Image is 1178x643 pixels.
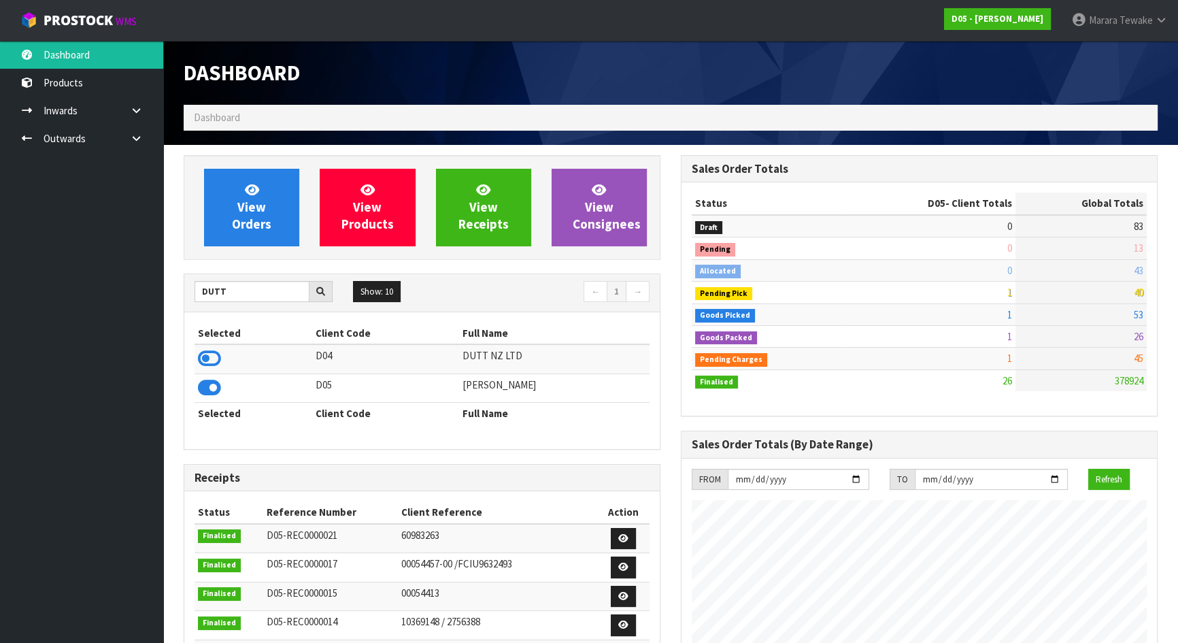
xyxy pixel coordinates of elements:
[695,309,755,323] span: Goods Picked
[433,281,650,305] nav: Page navigation
[1007,352,1012,365] span: 1
[44,12,113,29] span: ProStock
[312,403,459,425] th: Client Code
[267,557,337,570] span: D05-REC0000017
[573,182,641,233] span: View Consignees
[597,501,650,523] th: Action
[267,529,337,542] span: D05-REC0000021
[194,111,240,124] span: Dashboard
[401,587,439,599] span: 00054413
[198,587,241,601] span: Finalised
[692,469,728,491] div: FROM
[1134,242,1143,254] span: 13
[928,197,945,210] span: D05
[195,472,650,484] h3: Receipts
[1120,14,1153,27] span: Tewake
[20,12,37,29] img: cube-alt.png
[353,281,401,303] button: Show: 10
[458,182,509,233] span: View Receipts
[198,616,241,630] span: Finalised
[184,59,300,86] span: Dashboard
[1115,374,1143,387] span: 378924
[607,281,626,303] a: 1
[1089,14,1117,27] span: Marara
[232,182,271,233] span: View Orders
[695,331,757,345] span: Goods Packed
[1015,193,1147,214] th: Global Totals
[695,287,752,301] span: Pending Pick
[695,243,735,257] span: Pending
[263,501,398,523] th: Reference Number
[401,615,480,628] span: 10369148 / 2756388
[692,193,841,214] th: Status
[1088,469,1130,491] button: Refresh
[267,587,337,599] span: D05-REC0000015
[401,557,512,570] span: 00054457-00 /FCIU9632493
[312,374,459,402] td: D05
[1134,330,1143,343] span: 26
[198,529,241,543] span: Finalised
[267,615,337,628] span: D05-REC0000014
[195,501,263,523] th: Status
[695,265,741,278] span: Allocated
[626,281,650,303] a: →
[459,344,650,374] td: DUTT NZ LTD
[341,182,394,233] span: View Products
[195,323,312,344] th: Selected
[695,353,767,367] span: Pending Charges
[1007,286,1012,299] span: 1
[1134,352,1143,365] span: 45
[1134,286,1143,299] span: 40
[692,438,1147,451] h3: Sales Order Totals (By Date Range)
[1134,308,1143,321] span: 53
[692,163,1147,176] h3: Sales Order Totals
[552,169,647,246] a: ViewConsignees
[952,13,1043,24] strong: D05 - [PERSON_NAME]
[459,403,650,425] th: Full Name
[320,169,415,246] a: ViewProducts
[459,374,650,402] td: [PERSON_NAME]
[695,221,722,235] span: Draft
[890,469,915,491] div: TO
[1007,330,1012,343] span: 1
[1007,242,1012,254] span: 0
[195,403,312,425] th: Selected
[401,529,439,542] span: 60983263
[1007,308,1012,321] span: 1
[116,15,137,28] small: WMS
[841,193,1015,214] th: - Client Totals
[204,169,299,246] a: ViewOrders
[584,281,607,303] a: ←
[1007,264,1012,277] span: 0
[944,8,1051,30] a: D05 - [PERSON_NAME]
[1007,220,1012,233] span: 0
[1003,374,1012,387] span: 26
[459,323,650,344] th: Full Name
[312,344,459,374] td: D04
[195,281,309,302] input: Search clients
[1134,220,1143,233] span: 83
[198,559,241,572] span: Finalised
[398,501,597,523] th: Client Reference
[1134,264,1143,277] span: 43
[312,323,459,344] th: Client Code
[695,376,738,389] span: Finalised
[436,169,531,246] a: ViewReceipts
